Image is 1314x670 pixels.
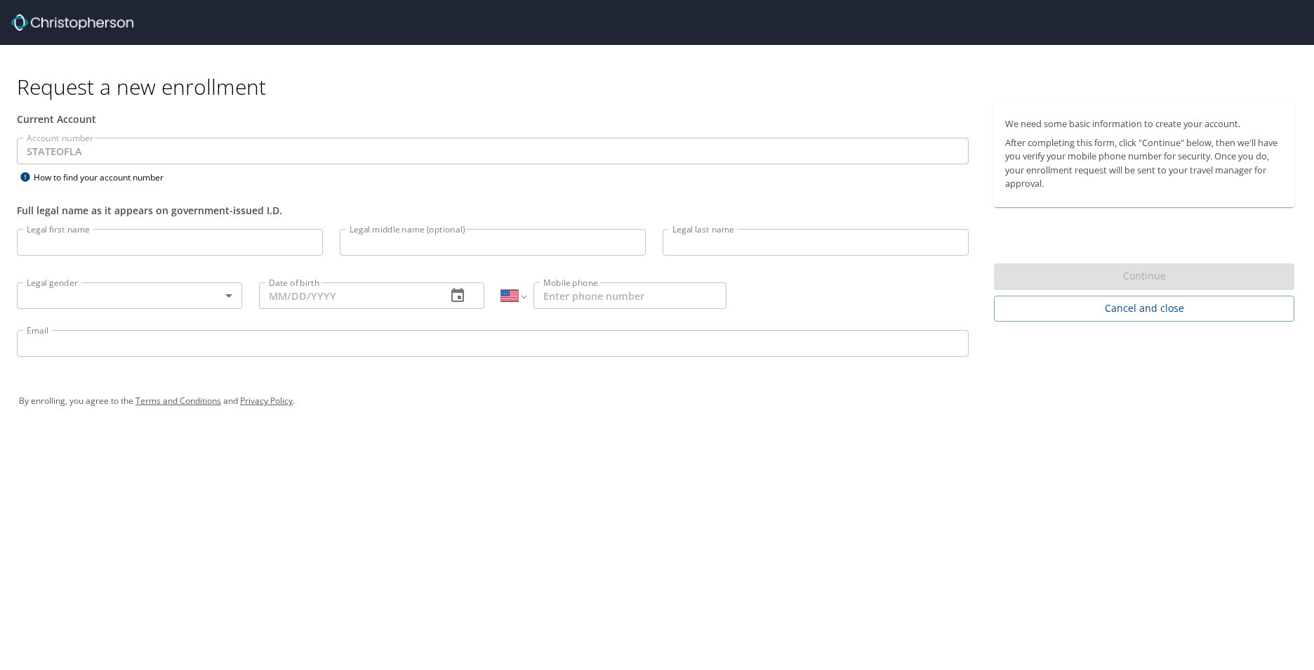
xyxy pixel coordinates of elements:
a: Privacy Policy [240,395,293,407]
span: Cancel and close [1005,300,1283,317]
input: MM/DD/YYYY [259,282,435,309]
p: After completing this form, click "Continue" below, then we'll have you verify your mobile phone ... [1005,136,1283,190]
h1: Request a new enrollment [17,73,1306,100]
div: ​ [17,282,242,309]
img: cbt logo [11,14,133,31]
div: Full legal name as it appears on government-issued I.D. [17,203,969,218]
div: Current Account [17,112,969,126]
a: Terms and Conditions [135,395,221,407]
input: Enter phone number [533,282,726,309]
button: Cancel and close [994,296,1294,322]
p: We need some basic information to create your account. [1005,117,1283,131]
div: How to find your account number [17,169,192,186]
div: By enrolling, you agree to the and . [19,383,1295,419]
